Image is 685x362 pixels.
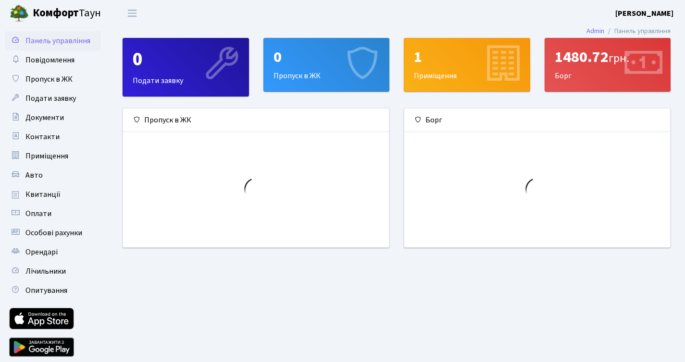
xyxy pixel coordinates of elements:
a: Admin [586,26,604,36]
a: Квитанції [5,185,101,204]
a: Авто [5,166,101,185]
span: Контакти [25,132,60,142]
span: Панель управління [25,36,90,46]
div: 1480.72 [555,48,661,66]
a: Орендарі [5,242,101,262]
a: 0Подати заявку [123,38,249,97]
a: Оплати [5,204,101,223]
span: Документи [25,112,64,123]
b: Комфорт [33,5,79,21]
a: Особові рахунки [5,223,101,242]
span: Авто [25,170,43,181]
span: Таун [33,5,101,22]
div: Борг [545,38,671,91]
span: Пропуск в ЖК [25,74,73,84]
div: Приміщення [404,38,530,91]
a: Контакти [5,127,101,146]
a: [PERSON_NAME] [615,8,673,19]
a: Повідомлення [5,50,101,70]
div: Пропуск в ЖК [123,109,389,132]
span: Опитування [25,285,67,296]
a: Опитування [5,281,101,300]
a: Панель управління [5,31,101,50]
span: Повідомлення [25,55,75,65]
span: Оплати [25,208,51,219]
div: 1 [414,48,520,66]
span: Орендарі [25,247,58,257]
div: Борг [404,109,670,132]
span: Квитанції [25,189,61,200]
span: Подати заявку [25,93,76,104]
div: Подати заявку [123,38,249,96]
div: Пропуск в ЖК [264,38,389,91]
div: 0 [133,48,239,71]
span: Особові рахунки [25,228,82,238]
nav: breadcrumb [572,21,685,41]
a: 0Пропуск в ЖК [263,38,390,92]
span: Лічильники [25,266,66,277]
a: Приміщення [5,146,101,166]
a: Лічильники [5,262,101,281]
li: Панель управління [604,26,671,36]
a: Пропуск в ЖК [5,70,101,89]
span: Приміщення [25,151,68,161]
span: грн. [609,50,629,67]
img: logo.png [10,4,29,23]
button: Переключити навігацію [120,5,144,21]
div: 0 [274,48,380,66]
a: 1Приміщення [404,38,530,92]
a: Подати заявку [5,89,101,108]
a: Документи [5,108,101,127]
